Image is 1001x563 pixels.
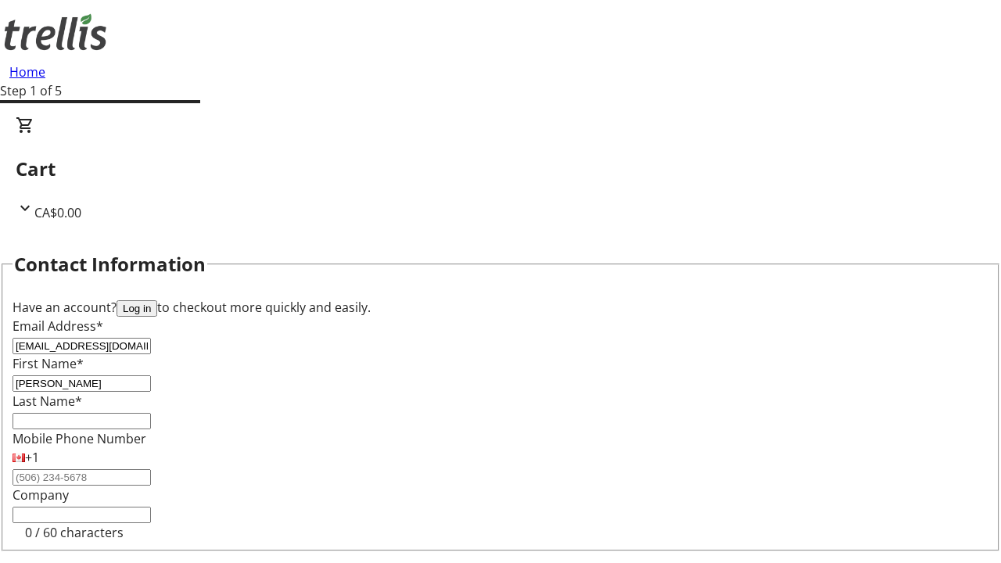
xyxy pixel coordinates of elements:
div: Have an account? to checkout more quickly and easily. [13,298,988,317]
label: Email Address* [13,317,103,335]
h2: Contact Information [14,250,206,278]
input: (506) 234-5678 [13,469,151,486]
tr-character-limit: 0 / 60 characters [25,524,124,541]
div: CartCA$0.00 [16,116,985,222]
label: Company [13,486,69,504]
label: Mobile Phone Number [13,430,146,447]
span: CA$0.00 [34,204,81,221]
h2: Cart [16,155,985,183]
button: Log in [117,300,157,317]
label: First Name* [13,355,84,372]
label: Last Name* [13,393,82,410]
